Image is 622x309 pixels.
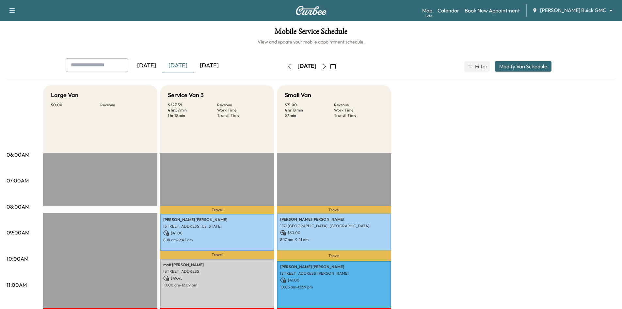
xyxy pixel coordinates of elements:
p: 8:18 am - 9:42 am [163,237,271,243]
p: [STREET_ADDRESS][US_STATE] [163,224,271,229]
p: Work Time [334,108,383,113]
p: 57 min [285,113,334,118]
p: Revenue [334,102,383,108]
p: 8:17 am - 9:41 am [280,237,388,242]
p: matt [PERSON_NAME] [163,262,271,267]
p: $ 71.00 [285,102,334,108]
div: [DATE] [194,58,225,73]
h5: Small Van [285,91,311,100]
p: 11:00AM [7,281,27,289]
span: [PERSON_NAME] Buick GMC [540,7,606,14]
div: [DATE] [297,62,316,70]
p: 06:00AM [7,151,29,159]
p: 10:00AM [7,255,28,263]
p: [PERSON_NAME] [PERSON_NAME] [280,264,388,269]
div: [DATE] [162,58,194,73]
p: Travel [160,206,274,214]
p: Travel [160,251,274,259]
p: Travel [277,250,391,261]
a: Calendar [438,7,459,14]
p: [PERSON_NAME] [PERSON_NAME] [280,217,388,222]
h1: Mobile Service Schedule [7,27,615,39]
p: [PERSON_NAME] [PERSON_NAME] [163,217,271,222]
p: $ 41.00 [280,277,388,283]
a: Book New Appointment [465,7,520,14]
p: Travel [277,206,391,214]
p: Transit Time [334,113,383,118]
p: [STREET_ADDRESS] [163,269,271,274]
p: 4 hr 57 min [168,108,217,113]
p: 10:00 am - 12:09 pm [163,283,271,288]
button: Modify Van Schedule [495,61,551,72]
a: MapBeta [422,7,432,14]
p: $ 41.00 [163,230,271,236]
p: 10:05 am - 12:59 pm [280,284,388,290]
p: [STREET_ADDRESS][PERSON_NAME] [280,271,388,276]
p: $ 49.45 [163,275,271,281]
p: $ 30.00 [280,230,388,236]
p: 4 hr 18 min [285,108,334,113]
p: Revenue [217,102,266,108]
h6: View and update your mobile appointment schedule. [7,39,615,45]
p: 1 hr 13 min [168,113,217,118]
img: Curbee Logo [295,6,327,15]
h5: Large Van [51,91,78,100]
span: Filter [475,62,487,70]
p: $ 0.00 [51,102,100,108]
p: 1571 [GEOGRAPHIC_DATA], [GEOGRAPHIC_DATA] [280,223,388,229]
p: Work Time [217,108,266,113]
p: Transit Time [217,113,266,118]
div: [DATE] [131,58,162,73]
p: $ 227.39 [168,102,217,108]
button: Filter [464,61,490,72]
div: Beta [425,13,432,18]
p: Revenue [100,102,150,108]
h5: Service Van 3 [168,91,204,100]
p: 07:00AM [7,177,29,184]
p: 09:00AM [7,229,29,236]
p: 08:00AM [7,203,29,211]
